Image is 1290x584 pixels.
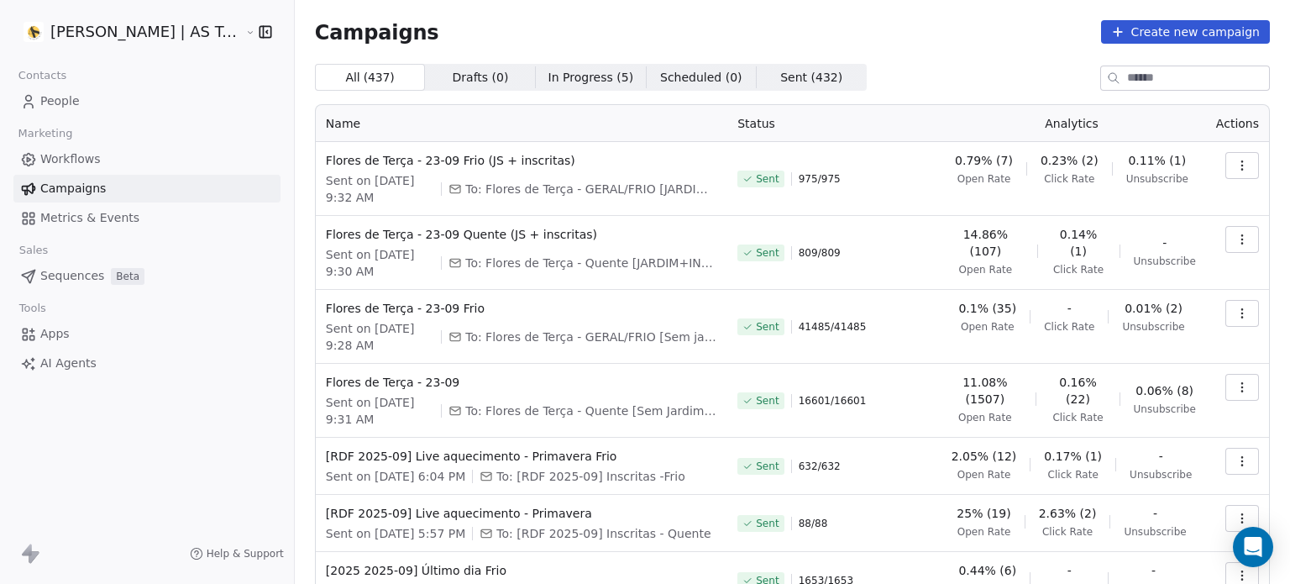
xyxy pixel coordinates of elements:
span: Help & Support [207,547,284,560]
span: Metrics & Events [40,209,139,227]
span: - [1067,300,1072,317]
div: Open Intercom Messenger [1233,527,1273,567]
span: 11.08% (1507) [947,374,1022,408]
span: 41485 / 41485 [799,320,867,334]
span: To: Flores de Terça - Quente [JARDIM+INSCRITAS] [465,255,717,271]
a: Apps [13,320,281,348]
span: 632 / 632 [799,460,841,473]
th: Analytics [937,105,1206,142]
button: Create new campaign [1101,20,1270,44]
span: 0.11% (1) [1128,152,1186,169]
span: Flores de Terça - 23-09 Quente (JS + inscritas) [326,226,717,243]
span: [PERSON_NAME] | AS Treinamentos [50,21,241,43]
span: Contacts [11,63,74,88]
span: Drafts ( 0 ) [453,69,509,87]
span: Sequences [40,267,104,285]
span: 0.06% (8) [1135,382,1193,399]
button: [PERSON_NAME] | AS Treinamentos [20,18,233,46]
span: 0.16% (22) [1050,374,1105,408]
th: Actions [1206,105,1269,142]
span: Campaigns [315,20,439,44]
span: To: Flores de Terça - GERAL/FRIO [Sem jardim e inscritas] [465,329,717,345]
span: Open Rate [957,525,1011,539]
span: To: Flores de Terça - Quente [Sem Jardim e inscritas] [465,402,717,419]
span: 0.01% (2) [1125,300,1182,317]
span: 0.79% (7) [955,152,1013,169]
span: Open Rate [957,172,1011,186]
span: Sent on [DATE] 9:31 AM [326,394,435,428]
span: Sent on [DATE] 9:32 AM [326,172,435,206]
span: 0.23% (2) [1041,152,1099,169]
a: SequencesBeta [13,262,281,290]
span: People [40,92,80,110]
span: Flores de Terça - 23-09 Frio [326,300,717,317]
span: 809 / 809 [799,246,841,260]
span: Click Rate [1053,263,1104,276]
span: 0.44% (6) [958,562,1016,579]
span: Sent [756,517,779,530]
span: Unsubscribe [1134,255,1196,268]
span: Sent on [DATE] 9:28 AM [326,320,435,354]
a: Campaigns [13,175,281,203]
span: 88 / 88 [799,517,828,530]
span: - [1162,234,1167,251]
span: - [1153,505,1157,522]
a: Metrics & Events [13,204,281,232]
span: Unsubscribe [1122,320,1184,334]
span: Click Rate [1044,320,1094,334]
span: 0.17% (1) [1044,448,1102,465]
span: Open Rate [961,320,1015,334]
span: Sent on [DATE] 6:04 PM [326,468,465,485]
span: Tools [12,296,53,321]
span: Sent [756,460,779,473]
th: Name [316,105,727,142]
span: Click Rate [1048,468,1099,481]
span: Unsubscribe [1124,525,1186,539]
span: Unsubscribe [1134,402,1196,416]
span: To: [RDF 2025-09] Inscritas - Quente [496,525,711,542]
span: To: [RDF 2025-09] Inscritas -Frio [496,468,685,485]
span: Sent [756,320,779,334]
span: Open Rate [957,468,1011,481]
span: Unsubscribe [1126,172,1188,186]
span: Click Rate [1042,525,1093,539]
span: Sent [756,246,779,260]
span: - [1159,448,1163,465]
span: Apps [40,325,70,343]
span: Flores de Terça - 23-09 [326,374,717,391]
span: - [1151,562,1156,579]
span: [RDF 2025-09] Live aquecimento - Primavera Frio [326,448,717,465]
span: Flores de Terça - 23-09 Frio (JS + inscritas) [326,152,717,169]
span: Click Rate [1052,411,1103,424]
span: Sent ( 432 ) [780,69,842,87]
span: Sent [756,172,779,186]
span: 975 / 975 [799,172,841,186]
a: People [13,87,281,115]
th: Status [727,105,937,142]
span: Workflows [40,150,101,168]
span: Campaigns [40,180,106,197]
span: Sent on [DATE] 9:30 AM [326,246,435,280]
span: 0.14% (1) [1051,226,1106,260]
span: 16601 / 16601 [799,394,867,408]
span: Sales [12,238,55,263]
span: 2.63% (2) [1039,505,1097,522]
span: Unsubscribe [1130,468,1192,481]
img: Logo%202022%20quad.jpg [24,22,44,42]
span: Click Rate [1044,172,1094,186]
span: Scheduled ( 0 ) [660,69,742,87]
a: Help & Support [190,547,284,560]
span: [RDF 2025-09] Live aquecimento - Primavera [326,505,717,522]
span: Open Rate [958,411,1012,424]
a: Workflows [13,145,281,173]
span: In Progress ( 5 ) [548,69,634,87]
span: 0.1% (35) [958,300,1016,317]
span: Marketing [11,121,80,146]
span: 2.05% (12) [952,448,1017,465]
span: 14.86% (107) [947,226,1023,260]
span: AI Agents [40,355,97,372]
span: - [1067,562,1072,579]
a: AI Agents [13,350,281,377]
span: Beta [111,268,144,285]
span: Open Rate [959,263,1013,276]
